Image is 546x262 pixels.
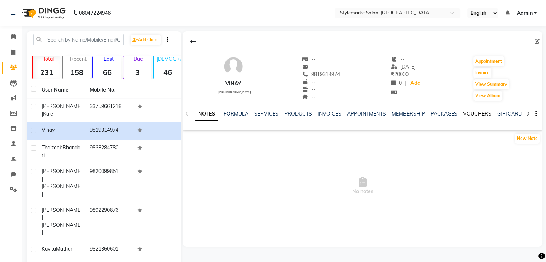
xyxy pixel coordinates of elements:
span: [PERSON_NAME] [42,222,80,236]
td: 9833284780 [85,140,134,163]
span: -- [391,56,405,62]
a: Add Client [131,35,161,45]
p: Due [125,56,151,62]
button: Appointment [473,56,504,66]
span: [PERSON_NAME] [42,207,80,221]
span: 0 [391,80,402,86]
span: Admin [517,9,532,17]
span: [PERSON_NAME] [42,103,80,117]
span: Kale [43,111,53,117]
div: Back to Client [186,35,201,48]
strong: 158 [63,68,91,77]
span: [PERSON_NAME] [42,183,80,197]
a: INVOICES [318,111,341,117]
a: APPOINTMENTS [347,111,386,117]
a: SERVICES [254,111,279,117]
p: [DEMOGRAPHIC_DATA] [157,56,182,62]
span: -- [302,56,316,62]
button: View Album [473,91,502,101]
span: [PERSON_NAME] [42,168,80,182]
span: -- [302,94,316,100]
b: 08047224946 [79,3,111,23]
span: [DATE] [391,64,416,70]
p: Lost [96,56,121,62]
a: PRODUCTS [284,111,312,117]
a: GIFTCARDS [497,111,525,117]
strong: 231 [33,68,61,77]
button: View Summary [473,79,509,89]
span: | [405,79,406,87]
span: Mathur [56,245,73,252]
strong: 46 [154,68,182,77]
a: MEMBERSHIP [392,111,425,117]
p: Total [36,56,61,62]
span: ₹ [391,71,394,78]
a: VOUCHERS [463,111,491,117]
a: FORMULA [224,111,248,117]
td: 9819314974 [85,122,134,140]
th: User Name [37,82,85,98]
span: [DEMOGRAPHIC_DATA] [218,90,251,94]
th: Mobile No. [85,82,134,98]
input: Search by Name/Mobile/Email/Code [33,34,124,45]
div: Vinay [215,80,251,88]
span: -- [302,79,316,85]
span: -- [302,64,316,70]
span: Thaizeeb [42,144,62,151]
td: 9821360601 [85,241,134,258]
strong: 3 [123,68,151,77]
td: 9892290876 [85,202,134,241]
span: 9819314974 [302,71,340,78]
p: Recent [66,56,91,62]
button: Invoice [473,68,491,78]
button: New Note [515,134,540,144]
img: avatar [223,56,244,77]
img: logo [18,3,67,23]
span: No notes [183,150,542,222]
span: Vinay [42,127,55,133]
a: PACKAGES [431,111,457,117]
td: 9820099851 [85,163,134,202]
td: 33759661218 [85,98,134,122]
span: Kavita [42,245,56,252]
a: NOTES [195,108,218,121]
a: Add [409,78,421,88]
span: -- [302,86,316,93]
span: 20000 [391,71,409,78]
strong: 66 [93,68,121,77]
